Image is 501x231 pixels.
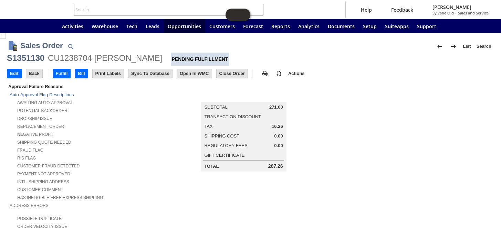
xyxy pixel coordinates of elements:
[92,23,118,30] span: Warehouse
[328,23,355,30] span: Documents
[74,5,254,14] input: Search
[285,71,307,76] a: Actions
[417,23,436,30] span: Support
[391,7,413,13] span: Feedback
[204,164,219,169] a: Total
[128,69,172,78] input: Sync To Database
[254,5,262,14] svg: Search
[171,53,229,66] div: Pending Fulfillment
[17,100,73,105] a: Awaiting Auto-Approval
[381,19,413,33] a: SuiteApps
[17,140,71,145] a: Shipping Quote Needed
[294,19,324,33] a: Analytics
[17,108,67,113] a: Potential Backorder
[126,23,137,30] span: Tech
[455,10,457,15] span: -
[269,104,283,110] span: 271.00
[66,42,75,51] img: Quick Find
[8,19,25,33] a: Recent Records
[17,216,62,221] a: Possible Duplicate
[238,9,250,21] span: Oracle Guided Learning Widget. To move around, please hold and drag
[361,7,372,13] span: Help
[45,22,54,30] svg: Home
[460,41,474,52] a: List
[474,41,494,52] a: Search
[20,40,63,51] h1: Sales Order
[10,203,49,208] a: Address Errors
[25,19,41,33] div: Shortcuts
[58,19,87,33] a: Activities
[41,19,58,33] a: Home
[17,224,67,229] a: Order Velocity Issue
[48,53,162,64] div: CU1238704 [PERSON_NAME]
[324,19,359,33] a: Documents
[62,23,83,30] span: Activities
[204,153,244,158] a: Gift Certificate
[449,42,458,51] img: Next
[29,22,37,30] svg: Shortcuts
[17,187,63,192] a: Customer Comment
[209,23,235,30] span: Customers
[436,42,444,51] img: Previous
[93,69,124,78] input: Print Labels
[226,9,250,21] iframe: Click here to launch Oracle Guided Learning Help Panel
[177,69,212,78] input: Open In WMC
[168,23,201,30] span: Opportunities
[17,156,36,161] a: RIS flag
[239,19,267,33] a: Forecast
[261,69,269,78] img: print.svg
[274,133,283,139] span: 0.00
[142,19,164,33] a: Leads
[298,23,320,30] span: Analytics
[17,148,43,153] a: Fraud Flag
[267,19,294,33] a: Reports
[17,164,80,168] a: Customer Fraud Detected
[7,53,44,64] div: S1351130
[432,10,454,15] span: Sylvane Old
[75,69,87,78] input: Bill
[7,69,21,78] input: Edit
[268,163,283,169] span: 287.26
[17,124,64,129] a: Replacement Order
[413,19,440,33] a: Support
[458,10,489,15] span: Sales and Service
[17,179,69,184] a: Intl. Shipping Address
[146,23,159,30] span: Leads
[204,114,261,119] a: Transaction Discount
[243,23,263,30] span: Forecast
[204,104,227,110] a: Subtotal
[385,23,409,30] span: SuiteApps
[204,133,239,139] a: Shipping Cost
[10,92,74,97] a: Auto-Approval Flag Descriptions
[17,116,52,121] a: Dropship Issue
[7,82,161,90] div: Approval Failure Reasons
[272,124,283,129] span: 16.26
[12,22,21,30] svg: Recent Records
[363,23,377,30] span: Setup
[17,132,54,137] a: Negative Profit
[17,195,103,200] a: Has Ineligible Free Express Shipping
[17,172,70,176] a: Payment not approved
[205,19,239,33] a: Customers
[217,69,248,78] input: Close Order
[432,4,489,10] span: [PERSON_NAME]
[122,19,142,33] a: Tech
[204,143,247,148] a: Regulatory Fees
[274,143,283,148] span: 0.00
[201,91,286,102] caption: Summary
[87,19,122,33] a: Warehouse
[204,124,212,129] a: Tax
[164,19,205,33] a: Opportunities
[274,69,283,78] img: add-record.svg
[359,19,381,33] a: Setup
[26,69,42,78] input: Back
[53,69,71,78] input: Fulfill
[271,23,290,30] span: Reports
